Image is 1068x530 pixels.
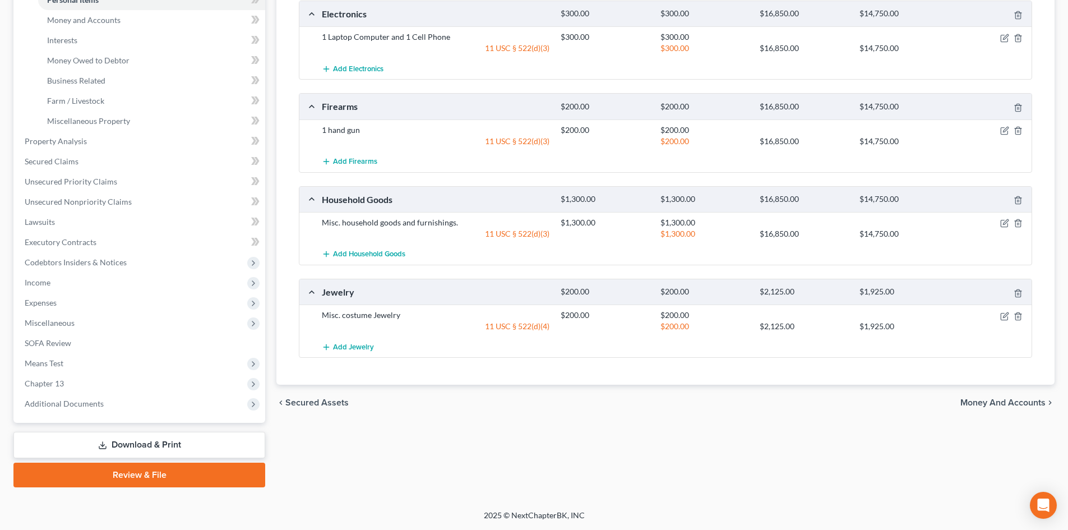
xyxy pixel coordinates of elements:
[555,102,654,112] div: $200.00
[38,111,265,131] a: Miscellaneous Property
[555,8,654,19] div: $300.00
[47,56,130,65] span: Money Owed to Debtor
[25,358,63,368] span: Means Test
[316,228,555,239] div: 11 USC § 522(d)(3)
[960,398,1046,407] span: Money and Accounts
[25,156,78,166] span: Secured Claims
[555,125,654,136] div: $200.00
[47,116,130,126] span: Miscellaneous Property
[555,287,654,297] div: $200.00
[754,8,853,19] div: $16,850.00
[316,8,555,20] div: Electronics
[16,131,265,151] a: Property Analysis
[754,321,853,332] div: $2,125.00
[316,31,555,43] div: 1 Laptop Computer and 1 Cell Phone
[25,197,132,206] span: Unsecured Nonpriority Claims
[333,343,374,352] span: Add Jewelry
[333,157,377,166] span: Add Firearms
[1046,398,1055,407] i: chevron_right
[25,298,57,307] span: Expenses
[333,64,383,73] span: Add Electronics
[13,432,265,458] a: Download & Print
[322,58,383,79] button: Add Electronics
[960,398,1055,407] button: Money and Accounts chevron_right
[316,125,555,136] div: 1 hand gun
[16,192,265,212] a: Unsecured Nonpriority Claims
[555,217,654,228] div: $1,300.00
[655,31,754,43] div: $300.00
[854,194,953,205] div: $14,750.00
[754,194,853,205] div: $16,850.00
[655,102,754,112] div: $200.00
[322,244,405,265] button: Add Household Goods
[333,250,405,259] span: Add Household Goods
[754,287,853,297] div: $2,125.00
[322,151,377,172] button: Add Firearms
[316,286,555,298] div: Jewelry
[47,96,104,105] span: Farm / Livestock
[16,151,265,172] a: Secured Claims
[555,310,654,321] div: $200.00
[854,8,953,19] div: $14,750.00
[38,71,265,91] a: Business Related
[25,278,50,287] span: Income
[854,136,953,147] div: $14,750.00
[316,136,555,147] div: 11 USC § 522(d)(3)
[655,217,754,228] div: $1,300.00
[38,30,265,50] a: Interests
[754,136,853,147] div: $16,850.00
[25,217,55,227] span: Lawsuits
[16,232,265,252] a: Executory Contracts
[655,125,754,136] div: $200.00
[555,194,654,205] div: $1,300.00
[316,43,555,54] div: 11 USC § 522(d)(3)
[16,212,265,232] a: Lawsuits
[285,398,349,407] span: Secured Assets
[38,91,265,111] a: Farm / Livestock
[655,321,754,332] div: $200.00
[316,321,555,332] div: 11 USC § 522(d)(4)
[316,193,555,205] div: Household Goods
[655,310,754,321] div: $200.00
[276,398,349,407] button: chevron_left Secured Assets
[13,463,265,487] a: Review & File
[16,333,265,353] a: SOFA Review
[655,8,754,19] div: $300.00
[47,76,105,85] span: Business Related
[47,35,77,45] span: Interests
[854,102,953,112] div: $14,750.00
[322,337,374,357] button: Add Jewelry
[754,228,853,239] div: $16,850.00
[215,510,854,530] div: 2025 © NextChapterBK, INC
[655,287,754,297] div: $200.00
[276,398,285,407] i: chevron_left
[854,43,953,54] div: $14,750.00
[25,318,75,328] span: Miscellaneous
[854,321,953,332] div: $1,925.00
[25,338,71,348] span: SOFA Review
[25,177,117,186] span: Unsecured Priority Claims
[316,100,555,112] div: Firearms
[25,257,127,267] span: Codebtors Insiders & Notices
[555,31,654,43] div: $300.00
[38,50,265,71] a: Money Owed to Debtor
[25,237,96,247] span: Executory Contracts
[316,310,555,321] div: Misc. costume Jewelry
[38,10,265,30] a: Money and Accounts
[16,172,265,192] a: Unsecured Priority Claims
[655,43,754,54] div: $300.00
[655,136,754,147] div: $200.00
[1030,492,1057,519] div: Open Intercom Messenger
[25,136,87,146] span: Property Analysis
[754,43,853,54] div: $16,850.00
[25,379,64,388] span: Chapter 13
[854,287,953,297] div: $1,925.00
[47,15,121,25] span: Money and Accounts
[316,217,555,228] div: Misc. household goods and furnishings.
[754,102,853,112] div: $16,850.00
[655,194,754,205] div: $1,300.00
[655,228,754,239] div: $1,300.00
[854,228,953,239] div: $14,750.00
[25,399,104,408] span: Additional Documents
